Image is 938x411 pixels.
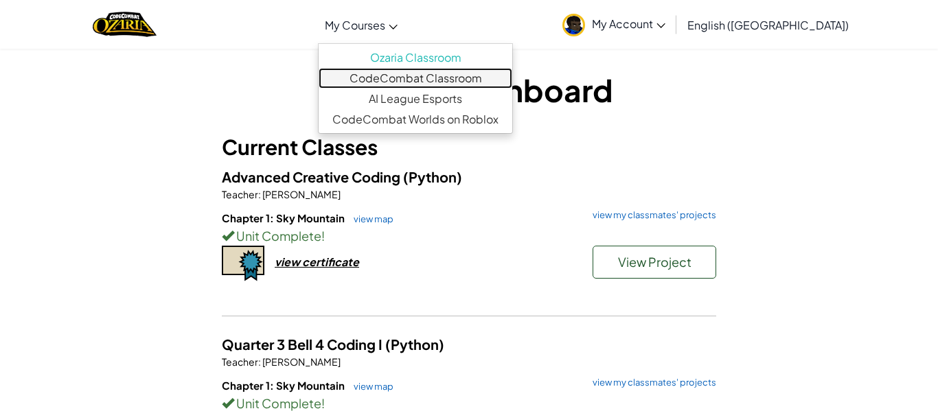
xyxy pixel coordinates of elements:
a: AI League Esports [319,89,512,109]
span: Chapter 1: Sky Mountain [222,211,347,224]
span: [PERSON_NAME] [261,355,341,368]
a: view my classmates' projects [586,211,716,220]
span: Chapter 1: Sky Mountain [222,379,347,392]
span: My Courses [325,18,385,32]
span: : [258,355,261,368]
span: Quarter 3 Bell 4 Coding I [222,336,385,353]
span: Advanced Creative Coding [222,168,403,185]
span: My Account [592,16,665,31]
span: Teacher [222,355,258,368]
img: Home [93,10,157,38]
a: Ozaria Classroom [319,47,512,68]
img: avatar [562,14,585,36]
a: CodeCombat Classroom [319,68,512,89]
a: view map [347,213,393,224]
img: certificate-icon.png [222,246,264,281]
span: [PERSON_NAME] [261,188,341,200]
a: My Courses [318,6,404,43]
button: View Project [593,246,716,279]
span: View Project [618,254,691,270]
a: English ([GEOGRAPHIC_DATA]) [680,6,856,43]
span: Unit Complete [234,228,321,244]
h1: Student Dashboard [222,69,716,111]
span: ! [321,228,325,244]
span: : [258,188,261,200]
span: Unit Complete [234,395,321,411]
span: English ([GEOGRAPHIC_DATA]) [687,18,849,32]
a: view my classmates' projects [586,378,716,387]
div: view certificate [275,255,359,269]
a: view map [347,381,393,392]
span: ! [321,395,325,411]
span: (Python) [385,336,444,353]
a: Ozaria by CodeCombat logo [93,10,157,38]
a: CodeCombat Worlds on Roblox [319,109,512,130]
span: (Python) [403,168,462,185]
a: My Account [556,3,672,46]
span: Teacher [222,188,258,200]
h3: Current Classes [222,132,716,163]
a: view certificate [222,255,359,269]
